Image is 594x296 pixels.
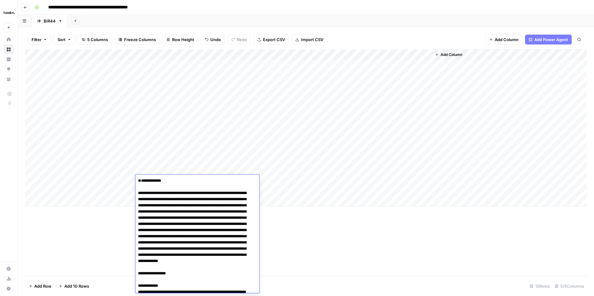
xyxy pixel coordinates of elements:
a: Your Data [4,74,14,84]
button: Row Height [162,35,198,44]
a: Settings [4,264,14,274]
button: Import CSV [291,35,327,44]
button: Add Column [433,51,465,59]
button: Sort [54,35,75,44]
span: Add Column [441,52,462,57]
button: Add Power Agent [525,35,572,44]
a: Home [4,35,14,44]
span: Freeze Columns [124,36,156,43]
button: 5 Columns [78,35,112,44]
img: Haskn Logo [4,7,15,18]
button: Add Column [485,35,523,44]
a: BIR44 [32,15,68,27]
div: 13 Rows [527,281,552,291]
span: Add Power Agent [534,36,568,43]
div: BIR44 [44,18,56,24]
a: Browse [4,44,14,54]
button: Add 10 Rows [55,281,93,291]
button: Freeze Columns [114,35,160,44]
span: Filter [32,36,41,43]
button: Filter [28,35,51,44]
span: Add Row [34,283,51,289]
span: Add 10 Rows [64,283,89,289]
button: Workspace: Haskn [4,5,14,20]
span: Sort [58,36,66,43]
span: Import CSV [301,36,323,43]
a: Opportunities [4,64,14,74]
button: Add Row [25,281,55,291]
a: Usage [4,274,14,284]
a: Insights [4,54,14,64]
span: Undo [210,36,221,43]
span: 5 Columns [87,36,108,43]
span: Add Column [495,36,519,43]
span: Row Height [172,36,194,43]
span: Redo [237,36,247,43]
span: Export CSV [263,36,285,43]
button: Redo [227,35,251,44]
button: Export CSV [253,35,289,44]
button: Help + Support [4,284,14,294]
div: 5/5 Columns [552,281,587,291]
button: Undo [201,35,225,44]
